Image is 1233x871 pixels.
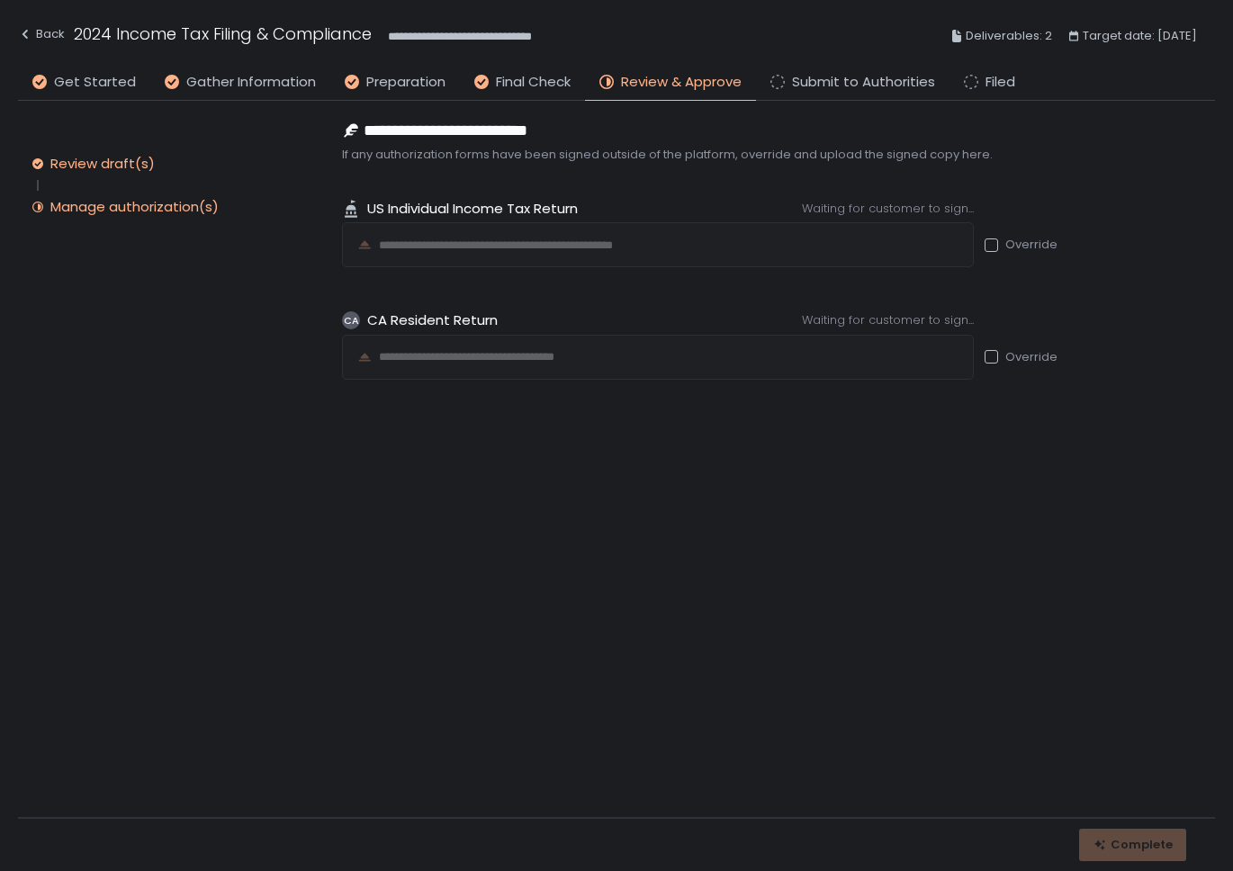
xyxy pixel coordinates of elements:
[621,72,742,93] span: Review & Approve
[18,23,65,45] div: Back
[50,155,155,173] div: Review draft(s)
[366,72,445,93] span: Preparation
[342,147,1188,163] span: If any authorization forms have been signed outside of the platform, override and upload the sign...
[1083,25,1197,47] span: Target date: [DATE]
[367,310,498,331] span: CA Resident Return
[802,311,974,328] span: Waiting for customer to sign...
[74,22,372,46] h1: 2024 Income Tax Filing & Compliance
[18,22,65,51] button: Back
[54,72,136,93] span: Get Started
[186,72,316,93] span: Gather Information
[496,72,571,93] span: Final Check
[344,314,359,328] text: CA
[367,199,578,220] span: US Individual Income Tax Return
[792,72,935,93] span: Submit to Authorities
[50,198,219,216] div: Manage authorization(s)
[802,200,974,217] span: Waiting for customer to sign...
[985,72,1015,93] span: Filed
[966,25,1052,47] span: Deliverables: 2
